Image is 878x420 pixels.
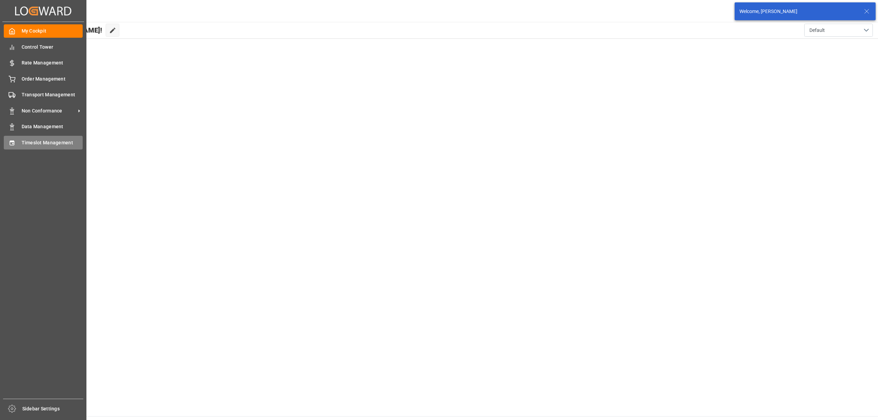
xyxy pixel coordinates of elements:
span: Default [809,27,825,34]
a: Timeslot Management [4,136,83,149]
a: Rate Management [4,56,83,70]
a: Data Management [4,120,83,133]
span: Data Management [22,123,83,130]
a: My Cockpit [4,24,83,38]
a: Control Tower [4,40,83,53]
a: Order Management [4,72,83,85]
button: open menu [804,24,873,37]
a: Transport Management [4,88,83,101]
span: Rate Management [22,59,83,67]
span: Transport Management [22,91,83,98]
span: Control Tower [22,44,83,51]
span: Order Management [22,75,83,83]
div: Welcome, [PERSON_NAME] [739,8,857,15]
span: My Cockpit [22,27,83,35]
span: Non Conformance [22,107,76,115]
span: Sidebar Settings [22,405,84,412]
span: Timeslot Management [22,139,83,146]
